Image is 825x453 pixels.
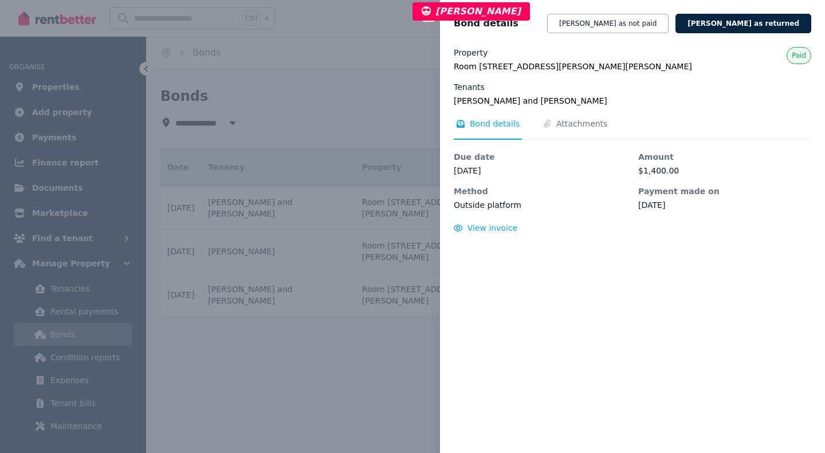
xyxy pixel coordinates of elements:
[638,165,811,176] dd: $1,400.00
[454,95,811,107] legend: [PERSON_NAME] and [PERSON_NAME]
[454,165,627,176] dd: [DATE]
[638,151,811,163] dt: Amount
[454,47,488,58] label: Property
[547,14,669,33] button: [PERSON_NAME] as not paid
[454,118,811,140] nav: Tabs
[792,51,806,60] span: Paid
[454,151,627,163] dt: Due date
[454,199,627,211] dd: Outside platform
[454,81,485,93] label: Tenants
[454,222,517,234] button: View invoice
[638,186,811,197] dt: Payment made on
[467,223,518,233] span: View invoice
[454,186,627,197] dt: Method
[454,17,518,30] span: Bond details
[638,199,811,211] dd: [DATE]
[470,118,520,129] span: Bond details
[556,118,607,129] span: Attachments
[675,14,811,33] button: [PERSON_NAME] as returned
[454,61,811,72] legend: Room [STREET_ADDRESS][PERSON_NAME][PERSON_NAME]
